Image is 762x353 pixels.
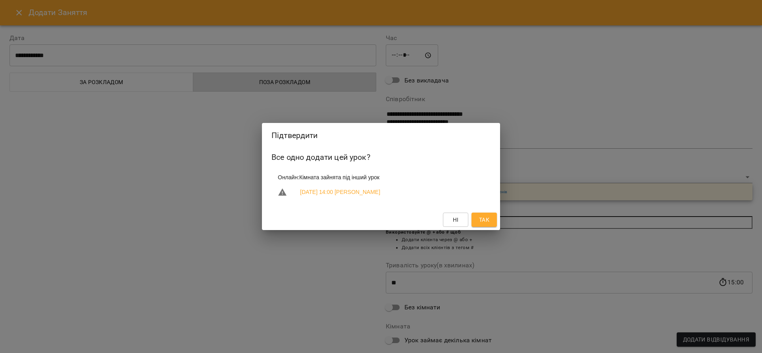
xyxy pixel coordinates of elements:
li: Онлайн : Кімната зайнята під інший урок [271,170,491,184]
h6: Все одно додати цей урок? [271,151,491,163]
button: Ні [443,213,468,227]
button: Так [471,213,497,227]
a: [DATE] 14:00 [PERSON_NAME] [300,188,380,196]
h2: Підтвердити [271,129,491,142]
span: Так [479,215,489,224]
span: Ні [453,215,459,224]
